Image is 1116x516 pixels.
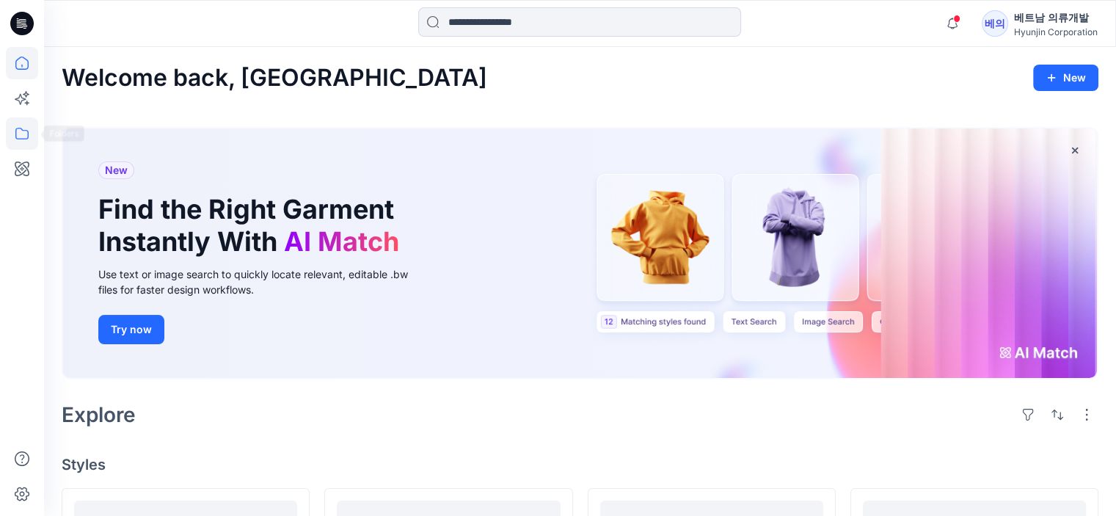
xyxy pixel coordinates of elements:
[62,456,1098,473] h4: Styles
[98,194,406,257] h1: Find the Right Garment Instantly With
[284,225,399,258] span: AI Match
[105,161,128,179] span: New
[98,266,428,297] div: Use text or image search to quickly locate relevant, editable .bw files for faster design workflows.
[62,65,487,92] h2: Welcome back, [GEOGRAPHIC_DATA]
[98,315,164,344] button: Try now
[1014,9,1098,26] div: 베트남 의류개발
[982,10,1008,37] div: 베의
[1014,26,1098,37] div: Hyunjin Corporation
[62,403,136,426] h2: Explore
[1033,65,1098,91] button: New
